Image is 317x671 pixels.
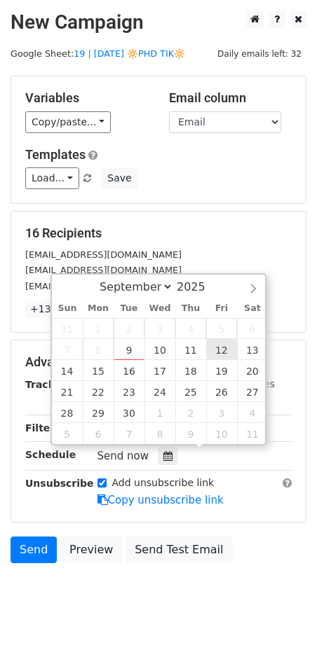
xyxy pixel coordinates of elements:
[114,360,144,381] span: September 16, 2025
[60,537,122,563] a: Preview
[83,339,114,360] span: September 8, 2025
[25,449,76,460] strong: Schedule
[83,360,114,381] span: September 15, 2025
[237,339,268,360] span: September 13, 2025
[52,360,83,381] span: September 14, 2025
[206,402,237,423] span: October 3, 2025
[144,381,175,402] span: September 24, 2025
[237,304,268,313] span: Sat
[144,423,175,444] span: October 8, 2025
[25,354,292,370] h5: Advanced
[52,381,83,402] span: September 21, 2025
[83,381,114,402] span: September 22, 2025
[175,304,206,313] span: Thu
[101,167,137,189] button: Save
[25,379,72,390] strong: Tracking
[175,339,206,360] span: September 11, 2025
[213,46,306,62] span: Daily emails left: 32
[175,318,206,339] span: September 4, 2025
[220,377,274,392] label: UTM Codes
[237,360,268,381] span: September 20, 2025
[213,48,306,59] a: Daily emails left: 32
[206,339,237,360] span: September 12, 2025
[247,604,317,671] iframe: Chat Widget
[169,90,292,106] h5: Email column
[25,478,94,489] strong: Unsubscribe
[173,280,224,293] input: Year
[206,360,237,381] span: September 19, 2025
[114,402,144,423] span: September 30, 2025
[25,147,86,162] a: Templates
[114,339,144,360] span: September 9, 2025
[114,318,144,339] span: September 2, 2025
[83,304,114,313] span: Mon
[144,339,175,360] span: September 10, 2025
[25,167,79,189] a: Load...
[83,318,114,339] span: September 1, 2025
[11,48,185,59] small: Google Sheet:
[25,111,111,133] a: Copy/paste...
[83,423,114,444] span: October 6, 2025
[52,304,83,313] span: Sun
[114,381,144,402] span: September 23, 2025
[144,402,175,423] span: October 1, 2025
[25,422,61,434] strong: Filters
[25,281,182,291] small: [EMAIL_ADDRESS][DOMAIN_NAME]
[237,318,268,339] span: September 6, 2025
[206,423,237,444] span: October 10, 2025
[52,318,83,339] span: August 31, 2025
[175,360,206,381] span: September 18, 2025
[11,537,57,563] a: Send
[25,226,292,241] h5: 16 Recipients
[237,381,268,402] span: September 27, 2025
[114,423,144,444] span: October 7, 2025
[237,402,268,423] span: October 4, 2025
[206,318,237,339] span: September 5, 2025
[83,402,114,423] span: September 29, 2025
[175,423,206,444] span: October 9, 2025
[52,402,83,423] span: September 28, 2025
[175,381,206,402] span: September 25, 2025
[206,304,237,313] span: Fri
[52,423,83,444] span: October 5, 2025
[175,402,206,423] span: October 2, 2025
[144,318,175,339] span: September 3, 2025
[144,360,175,381] span: September 17, 2025
[25,300,84,318] a: +13 more
[114,304,144,313] span: Tue
[97,450,149,462] span: Send now
[25,249,182,260] small: [EMAIL_ADDRESS][DOMAIN_NAME]
[97,494,224,506] a: Copy unsubscribe link
[112,476,215,490] label: Add unsubscribe link
[206,381,237,402] span: September 26, 2025
[25,90,148,106] h5: Variables
[52,339,83,360] span: September 7, 2025
[74,48,185,59] a: 19 | [DATE] 🔆PHD TIK🔆
[126,537,232,563] a: Send Test Email
[144,304,175,313] span: Wed
[11,11,306,34] h2: New Campaign
[25,265,182,275] small: [EMAIL_ADDRESS][DOMAIN_NAME]
[237,423,268,444] span: October 11, 2025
